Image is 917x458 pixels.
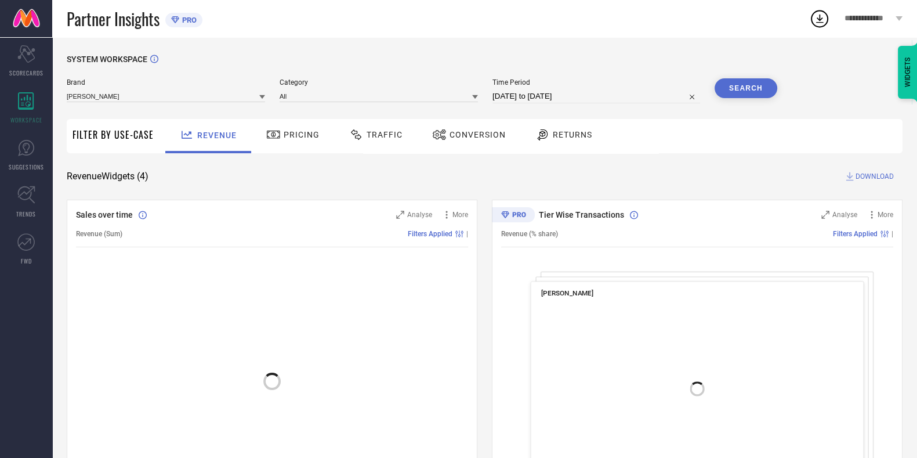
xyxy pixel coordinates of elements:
[76,230,122,238] span: Revenue (Sum)
[833,230,878,238] span: Filters Applied
[407,211,432,219] span: Analyse
[21,257,32,265] span: FWD
[67,78,265,86] span: Brand
[891,230,893,238] span: |
[856,171,894,182] span: DOWNLOAD
[280,78,478,86] span: Category
[396,211,404,219] svg: Zoom
[501,230,558,238] span: Revenue (% share)
[9,68,44,77] span: SCORECARDS
[452,211,468,219] span: More
[408,230,452,238] span: Filters Applied
[367,130,403,139] span: Traffic
[10,116,42,124] span: WORKSPACE
[541,289,594,297] span: [PERSON_NAME]
[76,210,133,219] span: Sales over time
[492,89,700,103] input: Select time period
[179,16,197,24] span: PRO
[809,8,830,29] div: Open download list
[715,78,777,98] button: Search
[284,130,320,139] span: Pricing
[67,55,147,64] span: SYSTEM WORKSPACE
[539,210,624,219] span: Tier Wise Transactions
[67,7,160,31] span: Partner Insights
[73,128,154,142] span: Filter By Use-Case
[67,171,148,182] span: Revenue Widgets ( 4 )
[553,130,592,139] span: Returns
[9,163,44,171] span: SUGGESTIONS
[16,210,36,218] span: TRENDS
[492,207,535,225] div: Premium
[466,230,468,238] span: |
[492,78,700,86] span: Time Period
[832,211,857,219] span: Analyse
[878,211,893,219] span: More
[450,130,506,139] span: Conversion
[821,211,829,219] svg: Zoom
[197,131,237,140] span: Revenue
